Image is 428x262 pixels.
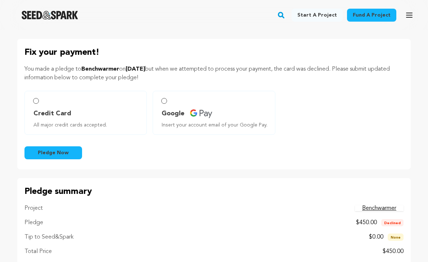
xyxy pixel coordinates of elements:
[355,205,404,211] a: Benchwarmer
[388,234,404,241] span: None
[292,9,343,22] a: Start a project
[347,9,396,22] a: Fund a project
[24,218,43,227] p: Pledge
[33,121,141,129] span: All major credit cards accepted.
[24,146,82,159] button: Pledge Now
[126,66,145,72] span: [DATE]
[383,247,404,256] p: $450.00
[33,108,71,119] span: Credit Card
[81,66,119,72] span: Benchwarmer
[24,185,404,198] p: Pledge summary
[190,109,212,118] img: credit card icons
[162,121,269,129] span: Insert your account email of your Google Pay.
[356,220,377,226] span: $450.00
[38,149,69,156] span: Pledge Now
[381,219,404,226] span: Declined
[24,65,404,82] p: You made a pledge to on but when we attempted to process your payment, the card was declined. Ple...
[22,11,78,19] a: Seed&Spark Homepage
[369,234,383,240] span: $0.00
[22,11,78,19] img: Seed&Spark Logo Dark Mode
[24,247,52,256] p: Total Price
[24,46,404,59] p: Fix your payment!
[24,204,43,213] p: Project
[24,233,73,241] p: Tip to Seed&Spark
[162,108,184,119] span: Google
